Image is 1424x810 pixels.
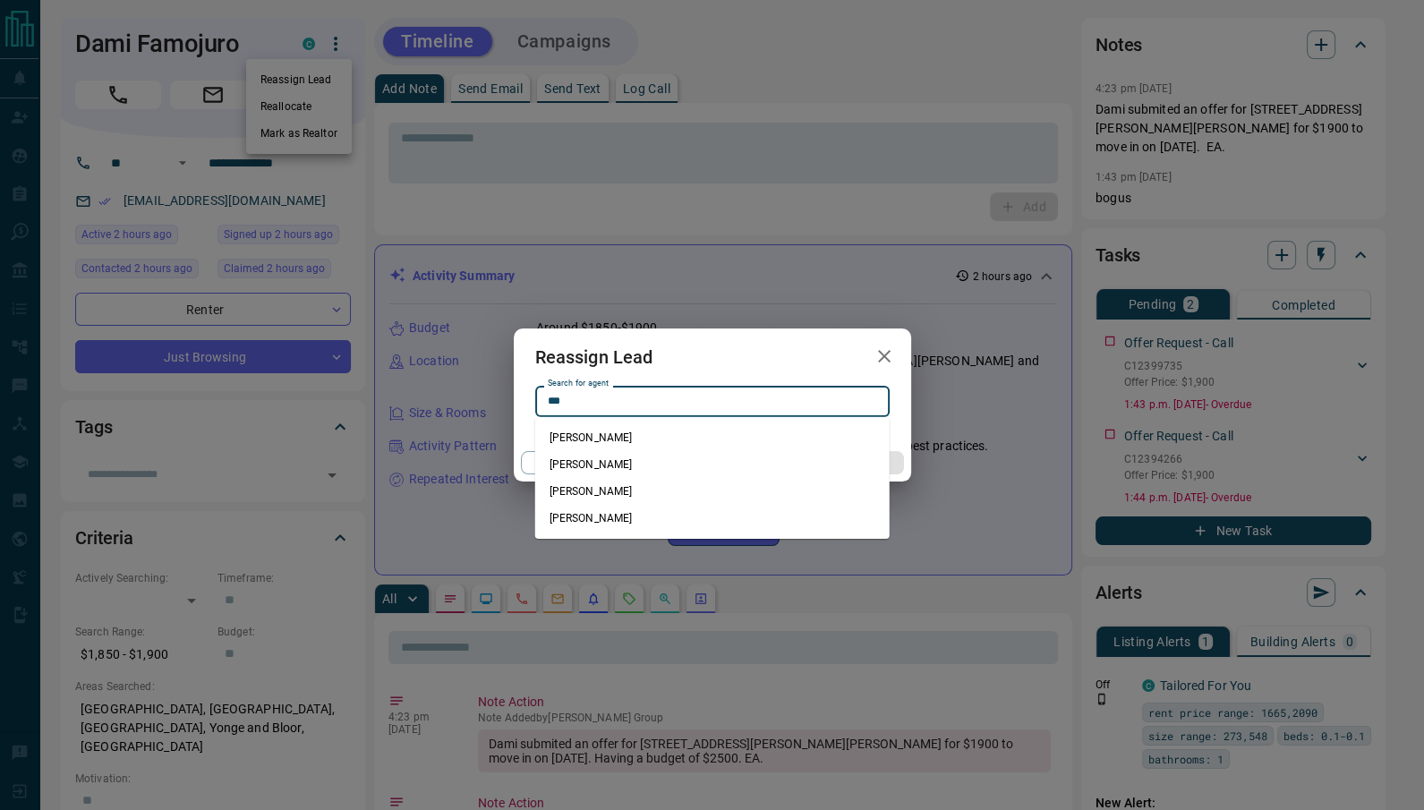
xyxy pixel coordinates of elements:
li: [PERSON_NAME] [535,424,890,451]
li: [PERSON_NAME] [535,505,890,532]
li: [PERSON_NAME] [535,451,890,478]
button: Cancel [521,451,674,474]
h2: Reassign Lead [514,328,675,386]
li: [PERSON_NAME] [535,478,890,505]
label: Search for agent [548,378,609,389]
